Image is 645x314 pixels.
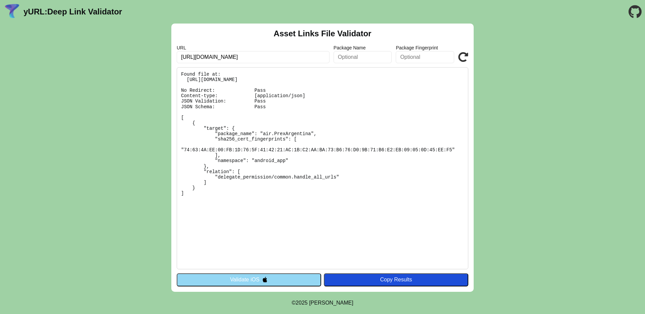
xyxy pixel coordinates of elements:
input: Required [177,51,330,63]
button: Copy Results [324,273,468,286]
h2: Asset Links File Validator [274,29,372,38]
label: Package Fingerprint [396,45,454,50]
img: appleIcon.svg [262,277,268,282]
span: 2025 [296,300,308,306]
img: yURL Logo [3,3,21,21]
button: Validate iOS [177,273,321,286]
a: Michael Ibragimchayev's Personal Site [309,300,353,306]
label: Package Name [334,45,392,50]
label: URL [177,45,330,50]
a: yURL:Deep Link Validator [24,7,122,16]
input: Optional [396,51,454,63]
div: Copy Results [327,277,465,283]
pre: Found file at: [URL][DOMAIN_NAME] No Redirect: Pass Content-type: [application/json] JSON Validat... [177,67,468,269]
input: Optional [334,51,392,63]
footer: © [292,292,353,314]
